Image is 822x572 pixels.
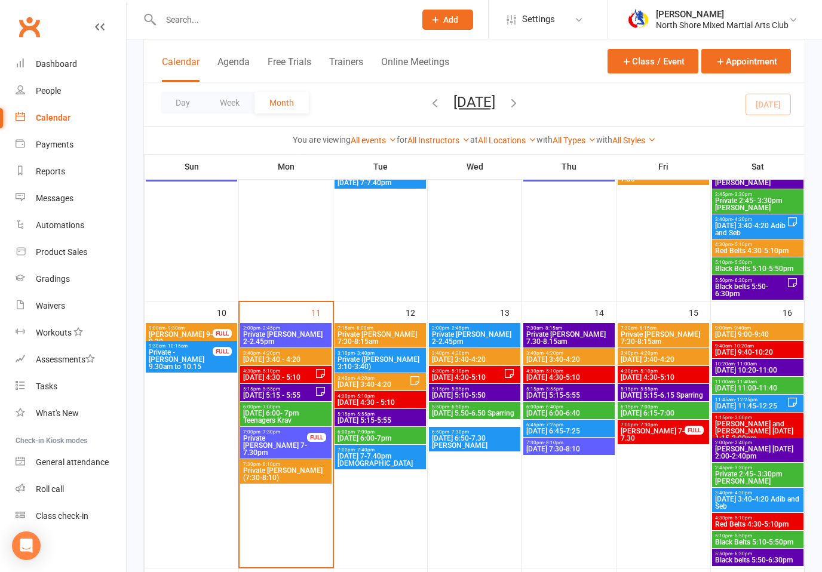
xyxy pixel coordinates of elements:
[732,278,752,283] span: - 6:30pm
[526,410,612,417] span: [DATE] 6:00-6:40
[36,355,95,364] div: Assessments
[685,426,704,435] div: FULL
[714,539,801,546] span: Black Belts 5:10-5:50pm
[243,392,315,399] span: [DATE] 5:15 - 5:55
[36,274,70,284] div: Gradings
[337,393,424,399] span: 4:30pm
[714,278,787,283] span: 5:50pm
[783,302,804,322] div: 16
[337,331,424,345] span: Private [PERSON_NAME] 7:30-8:15am
[431,429,518,435] span: 6:50pm
[337,429,424,435] span: 6:00pm
[16,449,126,476] a: General attendance kiosk mode
[36,328,72,337] div: Workouts
[638,368,658,374] span: - 5:10pm
[526,392,612,399] span: [DATE] 5:15-5:55
[16,373,126,400] a: Tasks
[612,136,656,145] a: All Styles
[714,445,801,460] span: [PERSON_NAME] [DATE] 2:00-2:40pm
[714,260,801,265] span: 5:10pm
[337,453,424,467] span: [DATE] 7-7.40pm [DEMOGRAPHIC_DATA]
[620,374,707,381] span: [DATE] 4:30-5:10
[337,356,424,370] span: Private ([PERSON_NAME] 3:10-3:40)
[620,428,685,442] span: [PERSON_NAME] 7-7.30
[522,154,616,179] th: Thu
[354,325,373,331] span: - 8:00am
[213,347,232,356] div: FULL
[260,325,280,331] span: - 2:45pm
[254,92,309,113] button: Month
[714,397,787,402] span: 11:45am
[714,440,801,445] span: 2:00pm
[656,9,789,20] div: [PERSON_NAME]
[526,331,612,345] span: Private [PERSON_NAME] 7.30-8.15am
[449,325,469,331] span: - 2:45pm
[656,20,789,30] div: North Shore Mixed Martial Arts Club
[260,462,280,467] span: - 8:10pm
[36,408,79,418] div: What's New
[431,350,518,356] span: 3:40pm
[148,331,213,345] span: [PERSON_NAME] 9-9.30
[239,154,333,179] th: Mon
[355,376,375,381] span: - 4:20pm
[243,435,308,456] span: Private [PERSON_NAME] 7-7.30pm
[16,158,126,185] a: Reports
[14,12,44,42] a: Clubworx
[526,440,612,445] span: 7:30pm
[526,172,598,179] span: [DATE] 7:30-8:10
[620,325,707,331] span: 7:30am
[148,343,213,349] span: 9:30am
[311,302,333,322] div: 11
[714,385,801,392] span: [DATE] 11:00-11:40
[243,331,329,345] span: Private [PERSON_NAME] 2-2.45pm
[714,349,801,356] span: [DATE] 9:40-10:20
[714,515,801,521] span: 4:30pm
[620,404,707,410] span: 6:15pm
[36,86,61,96] div: People
[714,470,801,485] span: Private 2:45- 3:30pm [PERSON_NAME]
[594,302,616,322] div: 14
[329,56,363,82] button: Trainers
[732,490,752,496] span: - 4:20pm
[714,415,801,420] span: 1:15pm
[638,422,658,428] span: - 7:30pm
[732,217,752,222] span: - 4:20pm
[732,533,752,539] span: - 5:50pm
[544,350,563,356] span: - 4:20pm
[543,325,562,331] span: - 8:15am
[637,325,657,331] span: - 8:15am
[12,531,41,560] div: Open Intercom Messenger
[162,56,200,82] button: Calendar
[337,381,409,388] span: [DATE] 3:40-4:20
[735,397,757,402] span: - 12:25pm
[431,368,504,374] span: 4:30pm
[714,490,801,496] span: 3:40pm
[431,331,518,345] span: Private [PERSON_NAME] 2-2.45pm
[620,392,707,399] span: [DATE] 5:15-6.15 Sparring
[553,136,596,145] a: All Types
[16,185,126,212] a: Messages
[243,325,329,331] span: 2:00pm
[596,135,612,144] strong: with
[453,94,495,110] button: [DATE]
[714,465,801,470] span: 2:45pm
[544,368,563,374] span: - 5:10pm
[36,167,65,176] div: Reports
[526,374,612,381] span: [DATE] 4:30-5:10
[355,429,375,435] span: - 7:00pm
[337,325,424,331] span: 7:15am
[260,368,280,374] span: - 5:10pm
[449,386,469,392] span: - 5:55pm
[406,302,427,322] div: 12
[714,192,801,197] span: 2:45pm
[36,301,65,310] div: Waivers
[449,429,469,435] span: - 7:30pm
[544,440,563,445] span: - 8:10pm
[355,411,375,417] span: - 5:55pm
[431,392,518,399] span: [DATE] 5:10-5:50
[355,447,375,453] span: - 7:40pm
[217,302,238,322] div: 10
[16,266,126,293] a: Gradings
[16,346,126,373] a: Assessments
[714,222,787,236] span: [DATE] 3:40-4:20 Adib and Seb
